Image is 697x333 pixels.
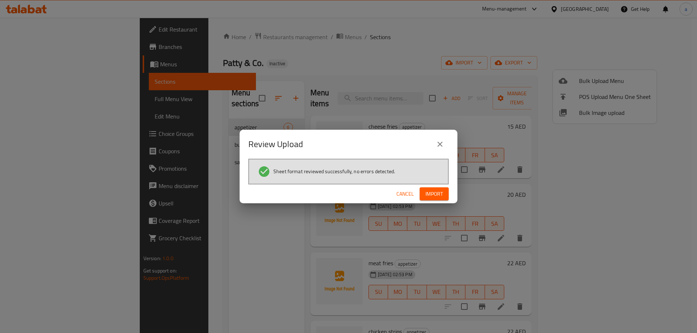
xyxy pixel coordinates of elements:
[431,136,449,153] button: close
[273,168,395,175] span: Sheet format reviewed successfully, no errors detected.
[420,187,449,201] button: Import
[425,190,443,199] span: Import
[248,138,303,150] h2: Review Upload
[394,187,417,201] button: Cancel
[396,190,414,199] span: Cancel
